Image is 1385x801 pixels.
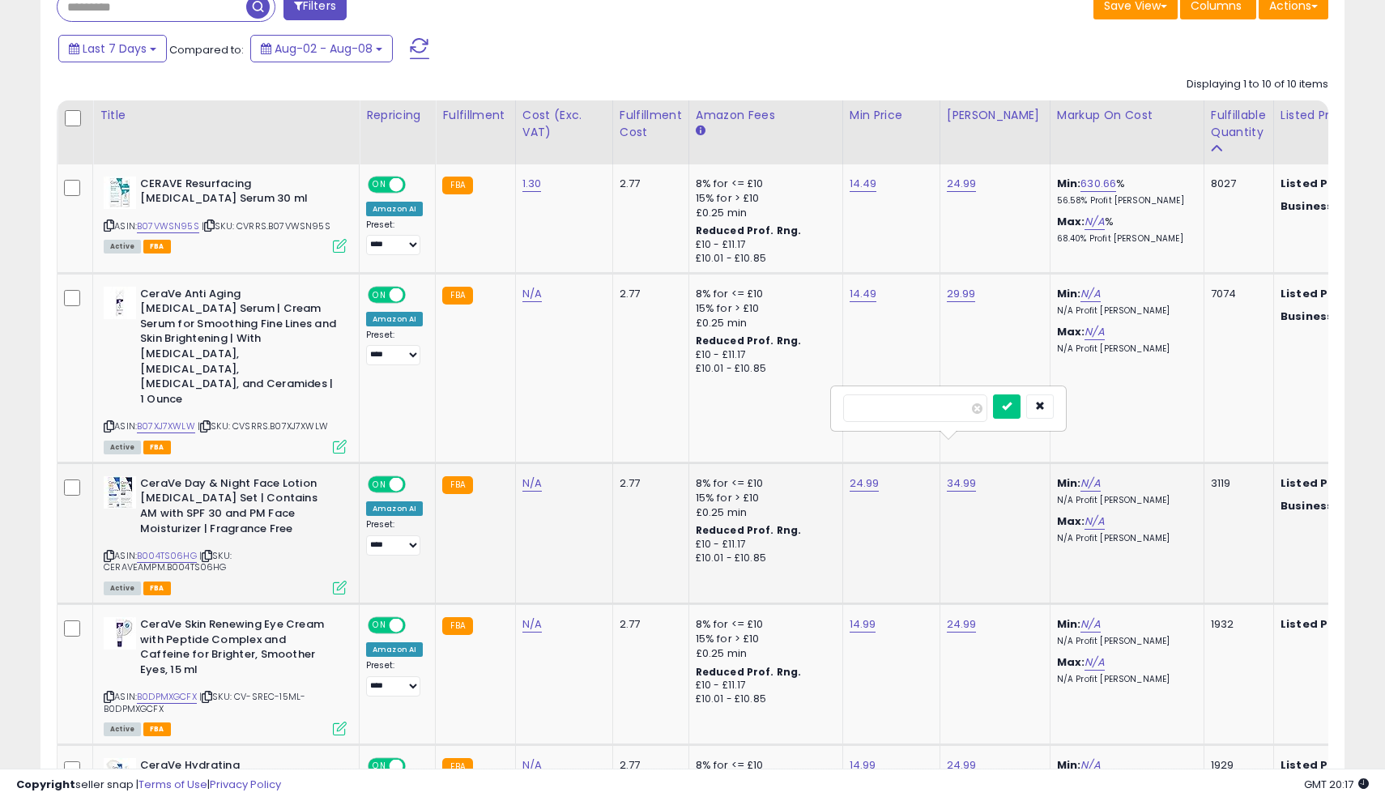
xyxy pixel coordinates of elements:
[104,722,141,736] span: All listings currently available for purchase on Amazon
[1211,287,1261,301] div: 7074
[1187,77,1328,92] div: Displaying 1 to 10 of 10 items
[1057,654,1085,670] b: Max:
[137,219,199,233] a: B07VWSN95S
[696,665,802,679] b: Reduced Prof. Rng.
[1057,305,1191,317] p: N/A Profit [PERSON_NAME]
[696,679,830,692] div: £10 - £11.17
[137,549,197,563] a: B004TS06HG
[947,475,977,492] a: 34.99
[16,777,75,792] strong: Copyright
[696,362,830,376] div: £10.01 - £10.85
[1057,215,1191,245] div: %
[366,107,428,124] div: Repricing
[1057,636,1191,647] p: N/A Profit [PERSON_NAME]
[620,476,676,491] div: 2.77
[366,219,423,256] div: Preset:
[104,476,136,509] img: 51PXjLpcuiL._SL40_.jpg
[1057,674,1191,685] p: N/A Profit [PERSON_NAME]
[696,124,705,138] small: Amazon Fees.
[137,690,197,704] a: B0DPMXGCFX
[947,107,1043,124] div: [PERSON_NAME]
[138,777,207,792] a: Terms of Use
[1085,513,1104,530] a: N/A
[1281,286,1354,301] b: Listed Price:
[696,177,830,191] div: 8% for <= £10
[58,35,167,62] button: Last 7 Days
[1057,475,1081,491] b: Min:
[1080,286,1100,302] a: N/A
[442,476,472,494] small: FBA
[16,778,281,793] div: seller snap | |
[104,617,136,650] img: 31iI0hqvWqL._SL40_.jpg
[140,177,337,211] b: CERAVE Resurfacing [MEDICAL_DATA] Serum 30 ml
[850,176,877,192] a: 14.49
[1057,177,1191,207] div: %
[1085,324,1104,340] a: N/A
[947,616,977,633] a: 24.99
[210,777,281,792] a: Privacy Policy
[1057,107,1197,124] div: Markup on Cost
[522,107,606,141] div: Cost (Exc. VAT)
[1050,100,1204,164] th: The percentage added to the cost of goods (COGS) that forms the calculator for Min & Max prices.
[104,582,141,595] span: All listings currently available for purchase on Amazon
[1057,324,1085,339] b: Max:
[1085,214,1104,230] a: N/A
[522,616,542,633] a: N/A
[369,477,390,491] span: ON
[1057,533,1191,544] p: N/A Profit [PERSON_NAME]
[1211,617,1261,632] div: 1932
[1080,616,1100,633] a: N/A
[696,334,802,347] b: Reduced Prof. Rng.
[1304,777,1369,792] span: 2025-08-16 20:17 GMT
[1085,654,1104,671] a: N/A
[696,476,830,491] div: 8% for <= £10
[104,177,136,209] img: 41Hl7fLgMML._SL40_.jpg
[1057,616,1081,632] b: Min:
[696,316,830,330] div: £0.25 min
[143,722,171,736] span: FBA
[104,240,141,254] span: All listings currently available for purchase on Amazon
[140,617,337,681] b: CeraVe Skin Renewing Eye Cream with Peptide Complex and Caffeine for Brighter, Smoother Eyes, 15 ml
[696,224,802,237] b: Reduced Prof. Rng.
[620,177,676,191] div: 2.77
[369,177,390,191] span: ON
[366,330,423,366] div: Preset:
[696,348,830,362] div: £10 - £11.17
[104,177,347,252] div: ASIN:
[1057,513,1085,529] b: Max:
[1080,176,1116,192] a: 630.66
[696,191,830,206] div: 15% for > £10
[522,475,542,492] a: N/A
[366,312,423,326] div: Amazon AI
[850,475,880,492] a: 24.99
[104,287,136,319] img: 41t0TM3PEfL._SL40_.jpg
[140,287,337,411] b: CeraVe Anti Aging [MEDICAL_DATA] Serum | Cream Serum for Smoothing Fine Lines and Skin Brightenin...
[850,107,933,124] div: Min Price
[366,501,423,516] div: Amazon AI
[403,288,429,301] span: OFF
[522,286,542,302] a: N/A
[1281,309,1370,324] b: Business Price:
[1281,198,1370,214] b: Business Price:
[620,617,676,632] div: 2.77
[696,252,830,266] div: £10.01 - £10.85
[1281,475,1354,491] b: Listed Price:
[1057,195,1191,207] p: 56.58% Profit [PERSON_NAME]
[1281,176,1354,191] b: Listed Price:
[275,40,373,57] span: Aug-02 - Aug-08
[143,240,171,254] span: FBA
[696,238,830,252] div: £10 - £11.17
[403,619,429,633] span: OFF
[1057,233,1191,245] p: 68.40% Profit [PERSON_NAME]
[140,476,337,540] b: CeraVe Day & Night Face Lotion [MEDICAL_DATA] Set | Contains AM with SPF 30 and PM Face Moisturiz...
[1211,177,1261,191] div: 8027
[696,523,802,537] b: Reduced Prof. Rng.
[696,552,830,565] div: £10.01 - £10.85
[620,287,676,301] div: 2.77
[403,477,429,491] span: OFF
[1211,107,1267,141] div: Fulfillable Quantity
[696,301,830,316] div: 15% for > £10
[1057,343,1191,355] p: N/A Profit [PERSON_NAME]
[366,660,423,697] div: Preset:
[696,632,830,646] div: 15% for > £10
